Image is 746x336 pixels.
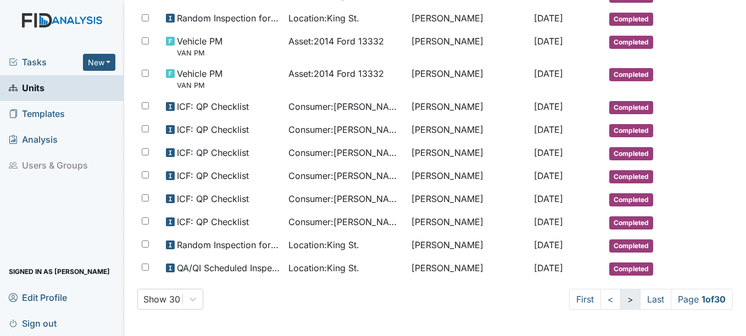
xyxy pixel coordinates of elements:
span: Signed in as [PERSON_NAME] [9,263,110,280]
span: [DATE] [534,68,563,79]
span: Edit Profile [9,289,67,306]
span: Completed [609,262,653,276]
small: VAN PM [177,80,222,91]
a: Last [640,289,671,310]
span: [DATE] [534,170,563,181]
span: [DATE] [534,124,563,135]
td: [PERSON_NAME] [407,7,530,30]
small: VAN PM [177,48,222,58]
span: Asset : 2014 Ford 13332 [288,35,384,48]
span: ICF: QP Checklist [177,169,249,182]
button: New [83,54,116,71]
span: Completed [609,36,653,49]
span: Location : King St. [288,261,359,275]
td: [PERSON_NAME] [407,211,530,234]
td: [PERSON_NAME] [407,30,530,63]
span: Completed [609,101,653,114]
span: Asset : 2014 Ford 13332 [288,67,384,80]
span: [DATE] [534,101,563,112]
span: QA/QI Scheduled Inspection [177,261,280,275]
td: [PERSON_NAME] [407,63,530,95]
span: Random Inspection for AM [177,12,280,25]
span: [DATE] [534,262,563,273]
td: [PERSON_NAME] [407,142,530,165]
strong: 1 of 30 [702,294,726,305]
span: Consumer : [PERSON_NAME] [288,146,403,159]
span: Consumer : [PERSON_NAME][GEOGRAPHIC_DATA] [288,215,403,228]
span: Location : King St. [288,12,359,25]
span: ICF: QP Checklist [177,192,249,205]
span: Completed [609,124,653,137]
span: Consumer : [PERSON_NAME] [288,100,403,113]
span: [DATE] [534,36,563,47]
span: Analysis [9,131,58,148]
span: ICF: QP Checklist [177,123,249,136]
td: [PERSON_NAME] [407,165,530,188]
span: [DATE] [534,216,563,227]
span: Completed [609,13,653,26]
a: Tasks [9,55,83,69]
span: Completed [609,170,653,183]
span: Page [671,289,733,310]
span: [DATE] [534,239,563,250]
span: Consumer : [PERSON_NAME] [288,192,403,205]
td: [PERSON_NAME] [407,257,530,280]
td: [PERSON_NAME] [407,234,530,257]
a: > [620,289,641,310]
td: [PERSON_NAME] [407,188,530,211]
span: Completed [609,216,653,229]
span: Random Inspection for Evening [177,238,280,251]
span: Consumer : [PERSON_NAME] [288,123,403,136]
a: First [569,289,601,310]
nav: task-pagination [569,289,733,310]
span: Templates [9,105,65,122]
span: ICF: QP Checklist [177,100,249,113]
span: [DATE] [534,13,563,24]
span: Completed [609,68,653,81]
span: ICF: QP Checklist [177,215,249,228]
span: Consumer : [PERSON_NAME] [288,169,403,182]
span: Completed [609,147,653,160]
span: Location : King St. [288,238,359,251]
span: ICF: QP Checklist [177,146,249,159]
span: Completed [609,193,653,206]
span: [DATE] [534,147,563,158]
span: Vehicle PM VAN PM [177,35,222,58]
span: Vehicle PM VAN PM [177,67,222,91]
span: [DATE] [534,193,563,204]
span: Units [9,80,44,97]
span: Completed [609,239,653,253]
div: Show 30 [143,293,180,306]
td: [PERSON_NAME] [407,96,530,119]
span: Sign out [9,315,57,332]
a: < [600,289,621,310]
td: [PERSON_NAME] [407,119,530,142]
